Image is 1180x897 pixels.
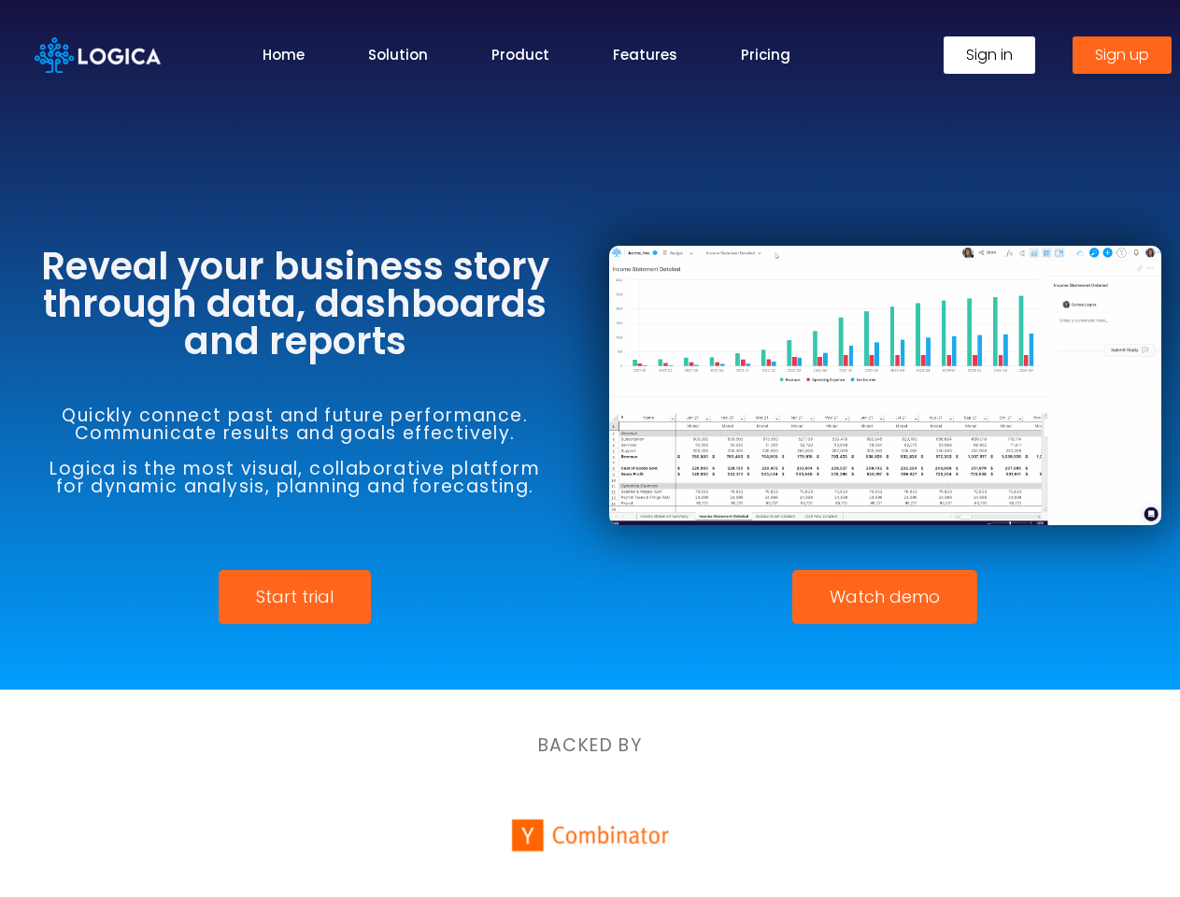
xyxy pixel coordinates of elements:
span: Sign in [966,48,1013,63]
a: Product [491,44,549,65]
a: Logica [35,43,161,64]
a: Home [263,44,305,65]
a: Pricing [741,44,790,65]
span: Sign up [1095,48,1149,63]
h3: Reveal your business story through data, dashboards and reports [19,248,572,360]
h6: Quickly connect past and future performance. Communicate results and goals effectively. Logica is... [19,406,572,495]
a: Sign up [1073,36,1172,74]
a: Solution [368,44,428,65]
img: Logica [35,37,161,73]
a: Watch demo [792,570,977,624]
a: Start trial [219,570,371,624]
a: Features [613,44,677,65]
a: Sign in [944,36,1035,74]
span: Start trial [256,589,334,605]
h6: BACKED BY [86,736,1095,754]
span: Watch demo [830,589,940,605]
